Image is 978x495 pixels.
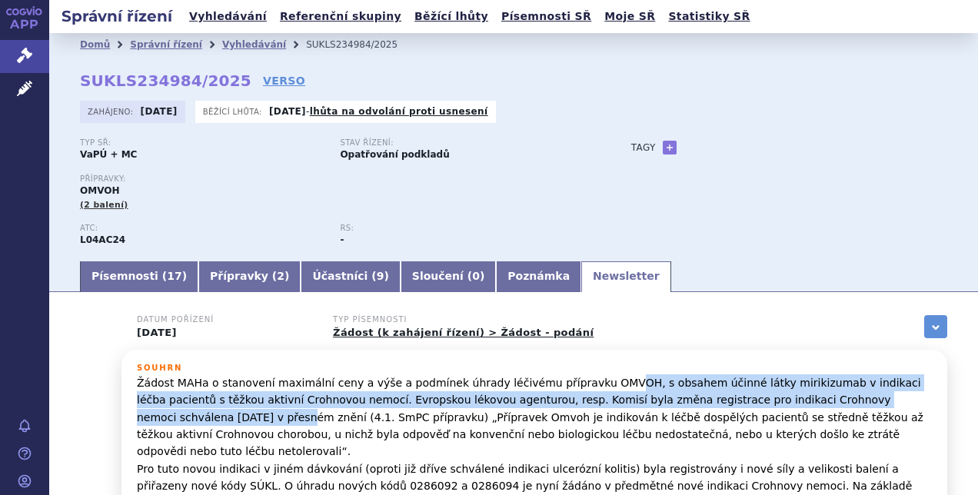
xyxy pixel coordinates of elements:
[581,261,671,292] a: Newsletter
[340,138,584,148] p: Stav řízení:
[80,71,251,90] strong: SUKLS234984/2025
[80,224,324,233] p: ATC:
[167,270,181,282] span: 17
[130,39,202,50] a: Správní řízení
[306,33,417,56] li: SUKLS234984/2025
[631,138,656,157] h3: Tagy
[80,138,324,148] p: Typ SŘ:
[222,39,286,50] a: Vyhledávání
[185,6,271,27] a: Vyhledávání
[141,106,178,117] strong: [DATE]
[137,315,314,324] h3: Datum pořízení
[340,234,344,245] strong: -
[301,261,400,292] a: Účastníci (9)
[497,6,596,27] a: Písemnosti SŘ
[80,39,110,50] a: Domů
[664,6,754,27] a: Statistiky SŘ
[80,261,198,292] a: Písemnosti (17)
[80,174,600,184] p: Přípravky:
[410,6,493,27] a: Běžící lhůty
[340,149,449,160] strong: Opatřování podkladů
[269,105,488,118] p: -
[275,6,406,27] a: Referenční skupiny
[377,270,384,282] span: 9
[137,327,314,339] p: [DATE]
[333,315,594,324] h3: Typ písemnosti
[263,73,305,88] a: VERSO
[663,141,677,154] a: +
[310,106,488,117] a: lhůta na odvolání proti usnesení
[203,105,265,118] span: Běžící lhůta:
[198,261,301,292] a: Přípravky (2)
[80,200,128,210] span: (2 balení)
[80,149,137,160] strong: VaPÚ + MC
[80,234,125,245] strong: MIRIKIZUMAB
[340,224,584,233] p: RS:
[277,270,284,282] span: 2
[88,105,136,118] span: Zahájeno:
[924,315,947,338] a: zobrazit vše
[401,261,496,292] a: Sloučení (0)
[600,6,660,27] a: Moje SŘ
[80,185,119,196] span: OMVOH
[49,5,185,27] h2: Správní řízení
[472,270,480,282] span: 0
[137,364,932,373] h3: Souhrn
[333,327,594,338] a: Žádost (k zahájení řízení) > Žádost - podání
[269,106,306,117] strong: [DATE]
[496,261,581,292] a: Poznámka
